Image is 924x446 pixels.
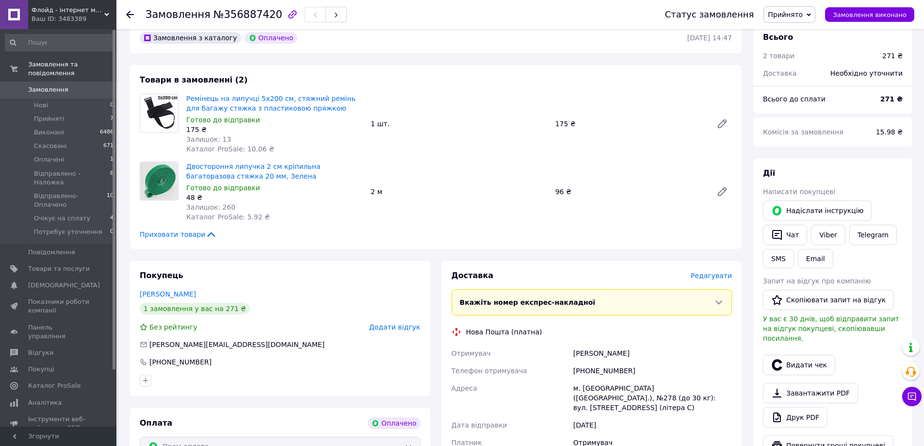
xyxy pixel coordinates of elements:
[34,155,65,164] span: Оплачені
[571,380,734,416] div: м. [GEOGRAPHIC_DATA] ([GEOGRAPHIC_DATA].), №278 (до 30 кг): вул. [STREET_ADDRESS] (літера С)
[186,193,363,202] div: 48 ₴
[34,228,102,236] span: Потребує уточнення
[763,225,807,245] button: Чат
[452,271,494,280] span: Доставка
[140,162,178,200] img: Двостороння липучка 2 см кріпильна багаторазова стяжка 20 мм, Зелена
[186,125,363,134] div: 175 ₴
[452,384,477,392] span: Адреса
[140,418,172,428] span: Оплата
[103,142,113,150] span: 671
[849,225,897,245] a: Telegram
[34,128,64,137] span: Виконані
[763,249,794,268] button: SMS
[32,15,116,23] div: Ваш ID: 3483389
[186,203,235,211] span: Залишок: 260
[811,225,845,245] a: Viber
[110,214,113,223] span: 4
[186,184,260,192] span: Готово до відправки
[665,10,754,19] div: Статус замовлення
[28,323,90,341] span: Панель управління
[28,264,90,273] span: Товари та послуги
[140,303,250,314] div: 1 замовлення у вас на 271 ₴
[140,271,183,280] span: Покупець
[368,417,420,429] div: Оплачено
[763,355,835,375] button: Видати чек
[763,383,858,403] a: Завантажити PDF
[149,341,324,348] span: [PERSON_NAME][EMAIL_ADDRESS][DOMAIN_NAME]
[140,75,248,84] span: Товари в замовленні (2)
[28,348,53,357] span: Відгуки
[34,192,107,209] span: Відправлено-Оплачено
[687,34,732,42] time: [DATE] 14:47
[763,69,796,77] span: Доставка
[213,9,282,20] span: №356887420
[245,32,297,44] div: Оплачено
[763,95,826,103] span: Всього до сплати
[551,185,709,198] div: 96 ₴
[28,415,90,432] span: Інструменти веб-майстра та SEO
[107,192,113,209] span: 10
[452,349,491,357] span: Отримувач
[452,367,527,375] span: Телефон отримувача
[713,182,732,201] a: Редагувати
[148,357,212,367] div: [PHONE_NUMBER]
[28,85,68,94] span: Замовлення
[571,362,734,380] div: [PHONE_NUMBER]
[32,6,104,15] span: Флойд - інтернет магазин
[28,297,90,315] span: Показники роботи компанії
[110,228,113,236] span: 0
[833,11,907,18] span: Замовлення виконано
[28,381,81,390] span: Каталог ProSale
[140,32,241,44] div: Замовлення з каталогу
[140,290,196,298] a: [PERSON_NAME]
[763,290,894,310] button: Скопіювати запит на відгук
[186,116,260,124] span: Готово до відправки
[149,323,197,331] span: Без рейтингу
[571,345,734,362] div: [PERSON_NAME]
[28,281,100,290] span: [DEMOGRAPHIC_DATA]
[126,10,134,19] div: Повернутися назад
[369,323,420,331] span: Додати відгук
[825,7,914,22] button: Замовлення виконано
[186,163,321,180] a: Двостороння липучка 2 см кріпильна багаторазова стяжка 20 мм, Зелена
[768,11,803,18] span: Прийнято
[367,117,551,131] div: 1 шт.
[763,188,835,196] span: Написати покупцеві
[902,387,922,406] button: Чат з покупцем
[882,51,903,61] div: 271 ₴
[28,398,62,407] span: Аналітика
[110,115,113,123] span: 7
[34,101,48,110] span: Нові
[34,214,90,223] span: Очікує на сплату
[34,142,67,150] span: Скасовані
[186,95,356,112] a: Ремінець на липучці 5х200 см, стяжний ремінь для багажу стяжка з пластиковою пряжкою
[186,135,231,143] span: Залишок: 13
[880,95,903,103] b: 271 ₴
[110,155,113,164] span: 1
[100,128,113,137] span: 6486
[186,213,270,221] span: Каталог ProSale: 5.92 ₴
[763,52,794,60] span: 2 товари
[551,117,709,131] div: 175 ₴
[763,407,827,428] a: Друк PDF
[713,114,732,133] a: Редагувати
[110,101,113,110] span: 0
[763,277,871,285] span: Запит на відгук про компанію
[34,169,110,187] span: Відправлено - Наложка
[28,60,116,78] span: Замовлення та повідомлення
[146,9,211,20] span: Замовлення
[763,33,793,42] span: Всього
[763,168,775,178] span: Дії
[186,145,274,153] span: Каталог ProSale: 10.06 ₴
[110,169,113,187] span: 8
[691,272,732,280] span: Редагувати
[763,128,843,136] span: Комісія за замовлення
[140,94,178,132] img: Ремінець на липучці 5х200 см, стяжний ремінь для багажу стяжка з пластиковою пряжкою
[367,185,551,198] div: 2 м
[140,230,217,239] span: Приховати товари
[452,421,507,429] span: Дата відправки
[28,365,54,374] span: Покупці
[464,327,545,337] div: Нова Пошта (платна)
[28,248,75,257] span: Повідомлення
[5,34,114,51] input: Пошук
